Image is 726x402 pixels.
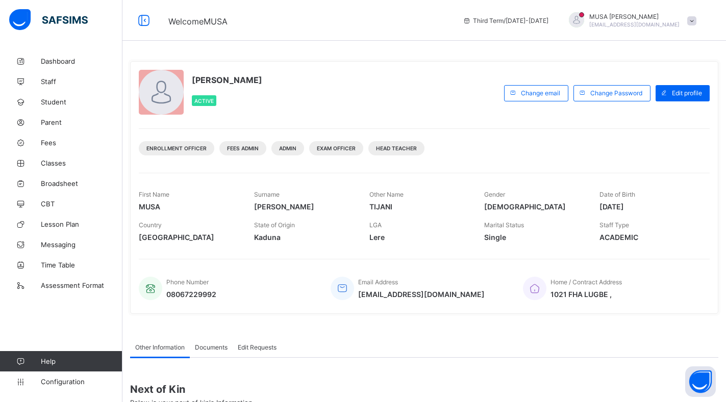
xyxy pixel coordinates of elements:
[369,202,469,211] span: TIJANI
[139,191,169,198] span: First Name
[195,343,228,351] span: Documents
[376,145,417,151] span: Head Teacher
[227,145,259,151] span: Fees Admin
[599,191,635,198] span: Date of Birth
[41,220,122,228] span: Lesson Plan
[521,89,560,97] span: Change email
[238,343,277,351] span: Edit Requests
[484,233,584,242] span: Single
[41,118,122,126] span: Parent
[192,75,262,85] span: [PERSON_NAME]
[369,191,404,198] span: Other Name
[168,16,228,26] span: Welcome MUSA
[166,278,209,286] span: Phone Number
[41,139,122,147] span: Fees
[139,233,239,242] span: [GEOGRAPHIC_DATA]
[599,202,699,211] span: [DATE]
[41,57,122,65] span: Dashboard
[41,98,122,106] span: Student
[463,17,548,24] span: session/term information
[672,89,702,97] span: Edit profile
[589,13,680,20] span: MUSA [PERSON_NAME]
[41,357,122,365] span: Help
[358,290,485,299] span: [EMAIL_ADDRESS][DOMAIN_NAME]
[166,290,216,299] span: 08067229992
[590,89,642,97] span: Change Password
[41,261,122,269] span: Time Table
[685,366,716,397] button: Open asap
[317,145,356,151] span: Exam Officer
[484,202,584,211] span: [DEMOGRAPHIC_DATA]
[41,200,122,208] span: CBT
[41,281,122,289] span: Assessment Format
[254,202,354,211] span: [PERSON_NAME]
[369,233,469,242] span: Lere
[135,343,185,351] span: Other Information
[369,221,382,229] span: LGA
[41,378,122,386] span: Configuration
[589,21,680,28] span: [EMAIL_ADDRESS][DOMAIN_NAME]
[41,159,122,167] span: Classes
[146,145,207,151] span: Enrollment Officer
[279,145,296,151] span: Admin
[550,278,622,286] span: Home / Contract Address
[559,12,702,29] div: MUSAGEORGE
[599,221,629,229] span: Staff Type
[550,290,622,299] span: 1021 FHA LUGBE ,
[254,233,354,242] span: Kaduna
[254,221,295,229] span: State of Origin
[484,191,505,198] span: Gender
[41,179,122,187] span: Broadsheet
[9,9,88,31] img: safsims
[41,77,122,86] span: Staff
[41,240,122,249] span: Messaging
[139,202,239,211] span: MUSA
[599,233,699,242] span: ACADEMIC
[254,191,280,198] span: Surname
[130,383,718,395] span: Next of Kin
[484,221,524,229] span: Marital Status
[139,221,162,229] span: Country
[358,278,398,286] span: Email Address
[194,98,214,104] span: Active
